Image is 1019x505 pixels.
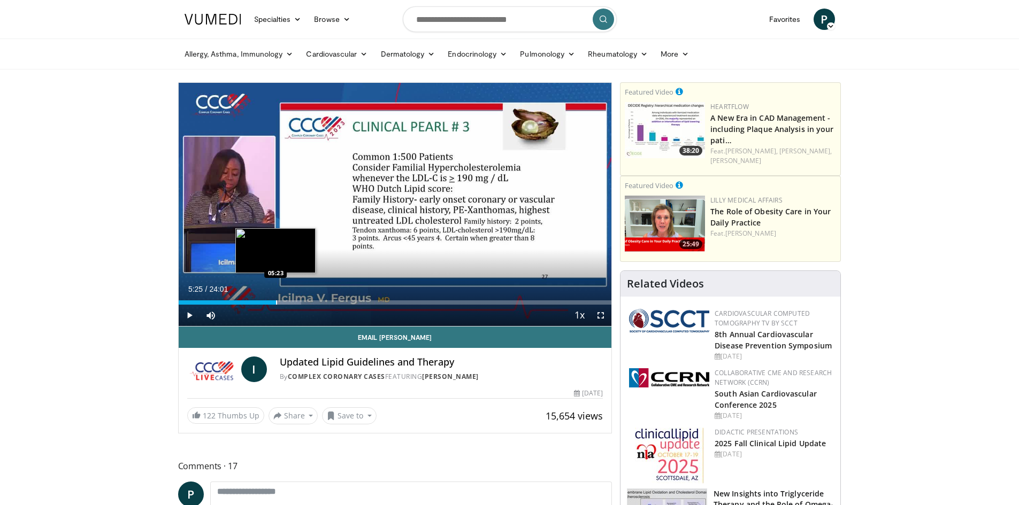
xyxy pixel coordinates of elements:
[635,428,704,484] img: d65bce67-f81a-47c5-b47d-7b8806b59ca8.jpg.150x105_q85_autocrop_double_scale_upscale_version-0.2.jpg
[710,206,831,228] a: The Role of Obesity Care in Your Daily Practice
[710,102,749,111] a: Heartflow
[441,43,514,65] a: Endocrinology
[574,389,603,398] div: [DATE]
[235,228,316,273] img: image.jpeg
[725,146,778,156] a: [PERSON_NAME],
[625,196,705,252] img: e1208b6b-349f-4914-9dd7-f97803bdbf1d.png.150x105_q85_crop-smart_upscale.png
[188,285,203,293] span: 5:25
[178,43,300,65] a: Allergy, Asthma, Immunology
[187,356,237,382] img: Complex Coronary Cases
[203,410,216,421] span: 122
[710,146,836,166] div: Feat.
[625,181,673,190] small: Featured Video
[205,285,208,293] span: /
[715,389,817,410] a: South Asian Cardiovascular Conference 2025
[710,196,783,205] a: Lilly Medical Affairs
[625,87,673,97] small: Featured Video
[179,300,612,305] div: Progress Bar
[179,305,200,326] button: Play
[200,305,221,326] button: Mute
[514,43,581,65] a: Pulmonology
[300,43,374,65] a: Cardiovascular
[248,9,308,30] a: Specialties
[403,6,617,32] input: Search topics, interventions
[710,113,833,145] a: A New Era in CAD Management - including Plaque Analysis in your pati…
[179,83,612,327] video-js: Video Player
[715,449,832,459] div: [DATE]
[581,43,654,65] a: Rheumatology
[179,327,612,348] a: Email [PERSON_NAME]
[288,372,385,381] a: Complex Coronary Cases
[625,196,705,252] a: 25:49
[241,356,267,382] a: I
[569,305,590,326] button: Playback Rate
[590,305,611,326] button: Fullscreen
[178,459,612,473] span: Comments 17
[779,146,832,156] a: [PERSON_NAME],
[679,146,702,156] span: 38:20
[763,9,807,30] a: Favorites
[710,156,761,165] a: [PERSON_NAME]
[209,285,228,293] span: 24:01
[814,9,835,30] a: P
[710,229,836,238] div: Feat.
[625,102,705,158] a: 38:20
[725,229,776,238] a: [PERSON_NAME]
[629,368,709,387] img: a04ee3ba-8487-4636-b0fb-5e8d268f3737.png.150x105_q85_autocrop_double_scale_upscale_version-0.2.png
[546,409,603,422] span: 15,654 views
[308,9,357,30] a: Browse
[715,411,832,421] div: [DATE]
[715,309,810,328] a: Cardiovascular Computed Tomography TV by SCCT
[422,372,479,381] a: [PERSON_NAME]
[280,356,603,368] h4: Updated Lipid Guidelines and Therapy
[715,438,826,448] a: 2025 Fall Clinical Lipid Update
[715,352,832,361] div: [DATE]
[627,277,704,290] h4: Related Videos
[654,43,695,65] a: More
[679,239,702,249] span: 25:49
[715,368,832,387] a: Collaborative CME and Research Network (CCRN)
[187,407,264,424] a: 122 Thumbs Up
[269,407,318,424] button: Share
[322,407,377,424] button: Save to
[715,329,832,351] a: 8th Annual Cardiovascular Disease Prevention Symposium
[625,102,705,158] img: 738d0e2d-290f-4d89-8861-908fb8b721dc.150x105_q85_crop-smart_upscale.jpg
[185,14,241,25] img: VuMedi Logo
[715,428,832,437] div: Didactic Presentations
[374,43,442,65] a: Dermatology
[280,372,603,382] div: By FEATURING
[629,309,709,332] img: 51a70120-4f25-49cc-93a4-67582377e75f.png.150x105_q85_autocrop_double_scale_upscale_version-0.2.png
